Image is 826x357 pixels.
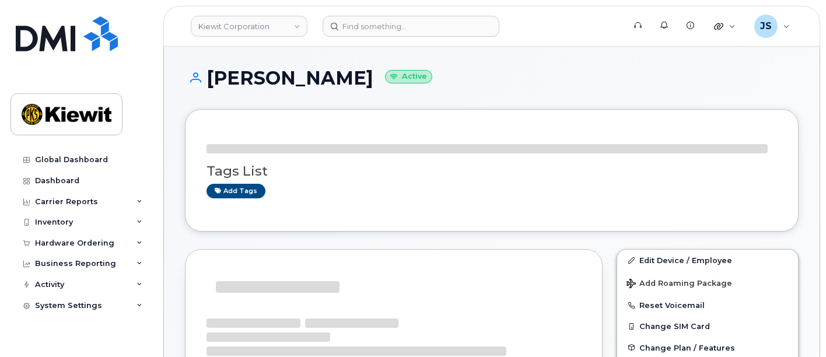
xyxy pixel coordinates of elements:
button: Reset Voicemail [617,295,798,316]
a: Add tags [206,184,265,198]
h3: Tags List [206,164,777,178]
span: Change Plan / Features [639,343,735,352]
button: Change SIM Card [617,316,798,337]
small: Active [385,70,432,83]
h1: [PERSON_NAME] [185,68,799,88]
button: Add Roaming Package [617,271,798,295]
span: Add Roaming Package [626,279,732,290]
a: Edit Device / Employee [617,250,798,271]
